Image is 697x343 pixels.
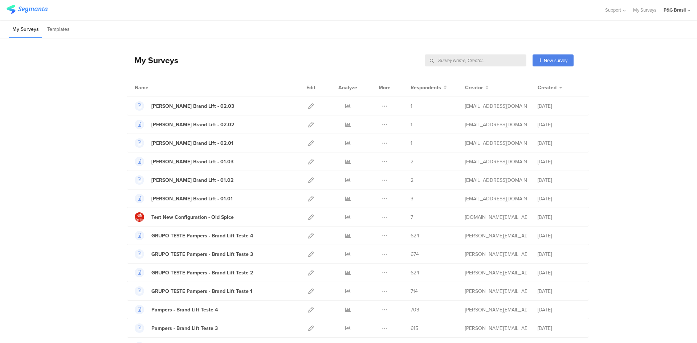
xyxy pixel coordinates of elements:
[465,213,527,221] div: shinku.ca@pg.com
[425,54,526,66] input: Survey Name, Creator...
[135,120,234,129] a: [PERSON_NAME] Brand Lift - 02.02
[465,84,483,91] span: Creator
[411,213,413,221] span: 7
[377,78,392,97] div: More
[135,268,253,277] a: GRUPO TESTE Pampers - Brand Lift Teste 2
[538,232,581,240] div: [DATE]
[538,324,581,332] div: [DATE]
[135,212,234,222] a: Test New Configuration - Old Spice
[465,158,527,166] div: sousamarques.g@pg.com
[465,102,527,110] div: sousamarques.g@pg.com
[151,158,233,166] div: Vick Brand Lift - 01.03
[135,175,233,185] a: [PERSON_NAME] Brand Lift - 01.02
[337,78,359,97] div: Analyze
[465,324,527,332] div: dosreis.g@pg.com
[151,250,253,258] div: GRUPO TESTE Pampers - Brand Lift Teste 3
[151,269,253,277] div: GRUPO TESTE Pampers - Brand Lift Teste 2
[411,102,412,110] span: 1
[465,287,527,295] div: dosreis.g@pg.com
[465,176,527,184] div: sousamarques.g@pg.com
[135,84,178,91] div: Name
[44,21,73,38] li: Templates
[135,305,218,314] a: Pampers - Brand Lift Teste 4
[538,158,581,166] div: [DATE]
[544,57,567,64] span: New survey
[151,306,218,314] div: Pampers - Brand Lift Teste 4
[7,5,48,14] img: segmanta logo
[411,232,419,240] span: 624
[538,287,581,295] div: [DATE]
[538,213,581,221] div: [DATE]
[303,78,319,97] div: Edit
[411,306,419,314] span: 703
[465,250,527,258] div: dosreis.g@pg.com
[538,195,581,203] div: [DATE]
[135,138,233,148] a: [PERSON_NAME] Brand Lift - 02.01
[135,194,233,203] a: [PERSON_NAME] Brand Lift - 01.01
[538,84,562,91] button: Created
[538,306,581,314] div: [DATE]
[135,231,253,240] a: GRUPO TESTE Pampers - Brand Lift Teste 4
[135,101,234,111] a: [PERSON_NAME] Brand Lift - 02.03
[151,121,234,128] div: Vick Brand Lift - 02.02
[135,157,233,166] a: [PERSON_NAME] Brand Lift - 01.03
[538,176,581,184] div: [DATE]
[151,232,253,240] div: GRUPO TESTE Pampers - Brand Lift Teste 4
[465,269,527,277] div: dosreis.g@pg.com
[411,195,413,203] span: 3
[411,324,418,332] span: 615
[465,232,527,240] div: dosreis.g@pg.com
[151,176,233,184] div: Vick Brand Lift - 01.02
[411,269,419,277] span: 624
[465,195,527,203] div: sousamarques.g@pg.com
[151,287,252,295] div: GRUPO TESTE Pampers - Brand Lift Teste 1
[538,84,557,91] span: Created
[538,250,581,258] div: [DATE]
[411,250,419,258] span: 674
[465,121,527,128] div: sousamarques.g@pg.com
[411,121,412,128] span: 1
[465,306,527,314] div: dosreis.g@pg.com
[411,84,447,91] button: Respondents
[151,213,234,221] div: Test New Configuration - Old Spice
[135,286,252,296] a: GRUPO TESTE Pampers - Brand Lift Teste 1
[538,102,581,110] div: [DATE]
[605,7,621,13] span: Support
[127,54,178,66] div: My Surveys
[135,249,253,259] a: GRUPO TESTE Pampers - Brand Lift Teste 3
[411,84,441,91] span: Respondents
[411,287,418,295] span: 714
[411,158,413,166] span: 2
[411,139,412,147] span: 1
[9,21,42,38] li: My Surveys
[465,139,527,147] div: sousamarques.g@pg.com
[151,324,218,332] div: Pampers - Brand Lift Teste 3
[465,84,489,91] button: Creator
[151,139,233,147] div: Vick Brand Lift - 02.01
[151,102,234,110] div: Vick Brand Lift - 02.03
[664,7,686,13] div: P&G Brasil
[151,195,233,203] div: Vick Brand Lift - 01.01
[538,121,581,128] div: [DATE]
[411,176,413,184] span: 2
[538,139,581,147] div: [DATE]
[538,269,581,277] div: [DATE]
[135,323,218,333] a: Pampers - Brand Lift Teste 3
